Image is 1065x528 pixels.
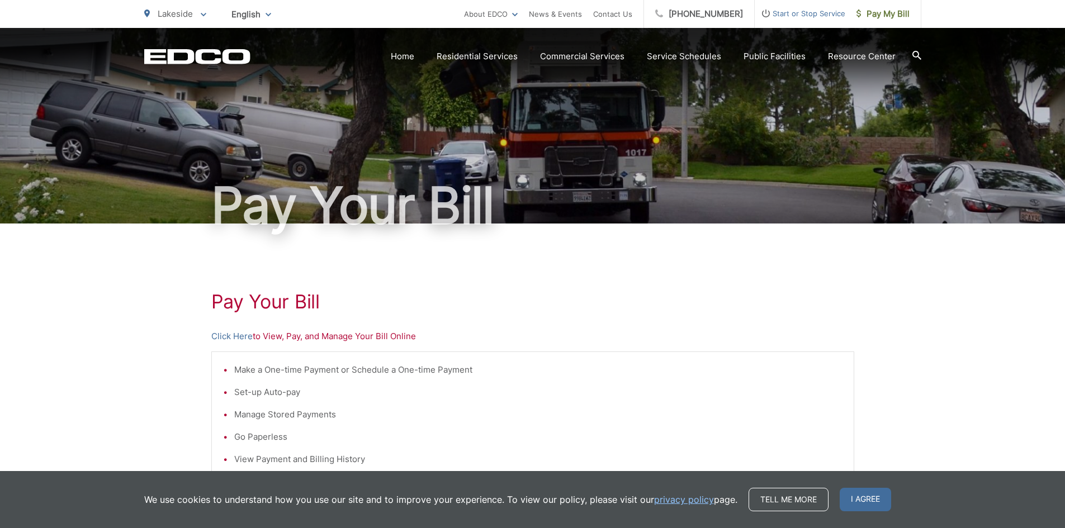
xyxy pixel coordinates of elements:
[144,178,921,234] h1: Pay Your Bill
[158,8,193,19] span: Lakeside
[437,50,518,63] a: Residential Services
[234,386,842,399] li: Set-up Auto-pay
[234,430,842,444] li: Go Paperless
[749,488,829,511] a: Tell me more
[828,50,896,63] a: Resource Center
[211,330,253,343] a: Click Here
[647,50,721,63] a: Service Schedules
[211,330,854,343] p: to View, Pay, and Manage Your Bill Online
[211,291,854,313] h1: Pay Your Bill
[744,50,806,63] a: Public Facilities
[234,453,842,466] li: View Payment and Billing History
[840,488,891,511] span: I agree
[529,7,582,21] a: News & Events
[391,50,414,63] a: Home
[234,363,842,377] li: Make a One-time Payment or Schedule a One-time Payment
[856,7,910,21] span: Pay My Bill
[654,493,714,506] a: privacy policy
[234,408,842,421] li: Manage Stored Payments
[464,7,518,21] a: About EDCO
[540,50,624,63] a: Commercial Services
[144,49,250,64] a: EDCD logo. Return to the homepage.
[223,4,280,24] span: English
[593,7,632,21] a: Contact Us
[144,493,737,506] p: We use cookies to understand how you use our site and to improve your experience. To view our pol...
